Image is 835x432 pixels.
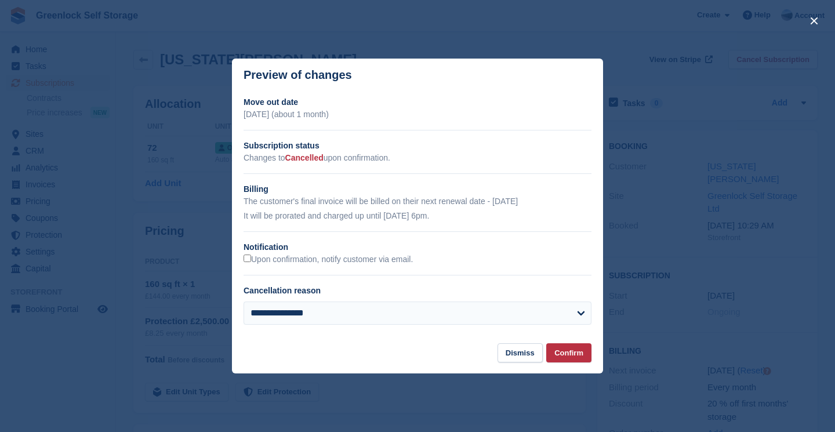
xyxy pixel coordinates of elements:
p: Changes to upon confirmation. [244,152,591,164]
h2: Billing [244,183,591,195]
h2: Subscription status [244,140,591,152]
label: Cancellation reason [244,286,321,295]
button: Dismiss [498,343,543,362]
p: [DATE] (about 1 month) [244,108,591,121]
span: Cancelled [285,153,324,162]
label: Upon confirmation, notify customer via email. [244,255,413,265]
input: Upon confirmation, notify customer via email. [244,255,251,262]
h2: Notification [244,241,591,253]
button: close [805,12,823,30]
p: Preview of changes [244,68,352,82]
p: The customer's final invoice will be billed on their next renewal date - [DATE] [244,195,591,208]
p: It will be prorated and charged up until [DATE] 6pm. [244,210,591,222]
button: Confirm [546,343,591,362]
h2: Move out date [244,96,591,108]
